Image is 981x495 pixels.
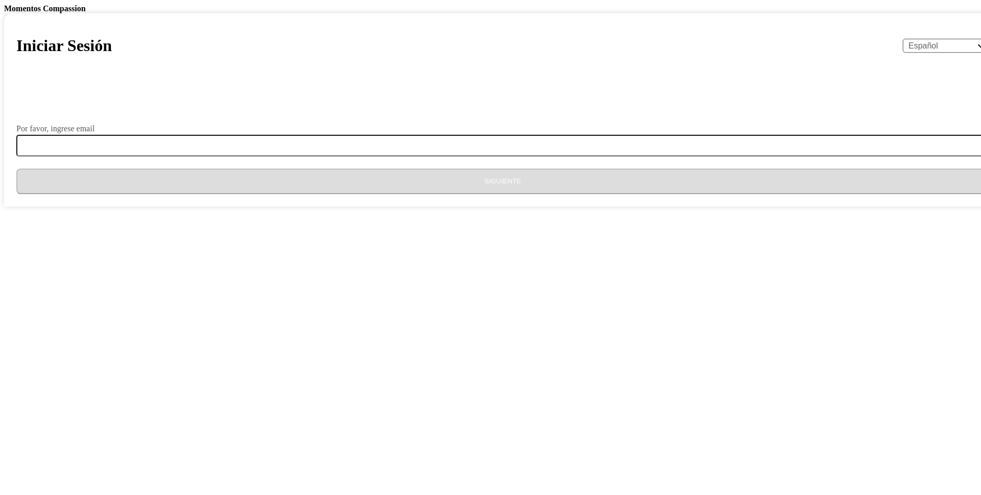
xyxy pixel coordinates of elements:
label: Por favor, ingrese email [16,125,95,133]
b: Momentos Compassion [4,4,86,13]
h1: Iniciar Sesión [16,36,112,55]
